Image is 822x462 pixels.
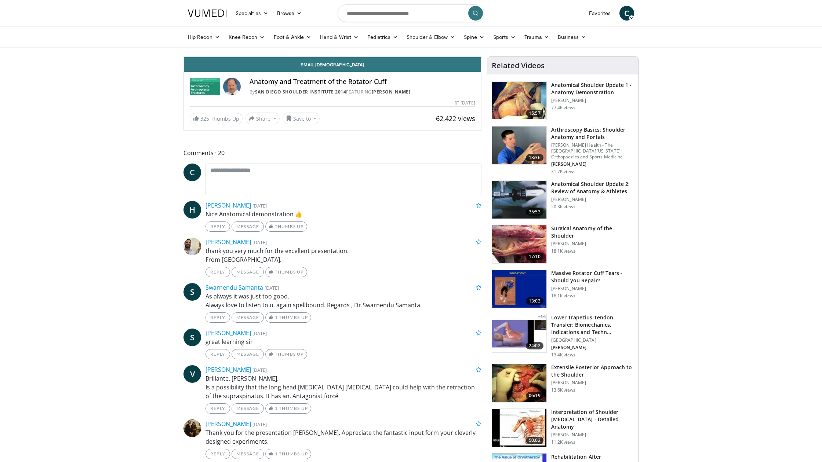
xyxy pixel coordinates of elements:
[232,403,264,414] a: Message
[551,197,634,202] p: [PERSON_NAME]
[551,337,634,343] p: [GEOGRAPHIC_DATA]
[492,269,634,308] a: 13:03 Massive Rotator Cuff Tears - Should you Repair? [PERSON_NAME] 16.1K views
[205,246,481,264] p: thank you very much for the excellent presentation. From [GEOGRAPHIC_DATA].
[551,269,634,284] h3: Massive Rotator Cuff Tears - Should you Repair?
[526,342,543,349] span: 24:02
[551,225,634,239] h3: Surgical Anatomy of the Shoulder
[551,432,634,438] p: [PERSON_NAME]
[492,314,634,358] a: 24:02 Lower Trapezius Tendon Transfer: Biomechanics, Indications and Techn… [GEOGRAPHIC_DATA] [PE...
[363,30,402,44] a: Pediatrics
[188,10,227,17] img: VuMedi Logo
[492,270,546,308] img: 38533_0000_3.png.150x105_q85_crop-smart_upscale.jpg
[372,89,411,95] a: [PERSON_NAME]
[551,248,575,254] p: 18.1K views
[265,285,279,291] small: [DATE]
[551,81,634,96] h3: Anatomical Shoulder Update 1 - Anatomy Demonstration
[275,406,278,411] span: 1
[526,253,543,260] span: 17:10
[492,81,634,120] a: 15:57 Anatomical Shoulder Update 1 - Anatomy Demonstration [PERSON_NAME] 77.4K views
[551,142,634,160] p: [PERSON_NAME] Health - The [GEOGRAPHIC_DATA][US_STATE]: Orthopaedics and Sports Medicine
[205,428,481,446] p: Thank you for the presentation [PERSON_NAME]. Appreciate the fantastic input form your cleverly d...
[245,113,280,124] button: Share
[205,312,230,323] a: Reply
[231,6,273,21] a: Specialties
[492,82,546,120] img: laj_3.png.150x105_q85_crop-smart_upscale.jpg
[205,267,230,277] a: Reply
[551,345,634,351] p: [PERSON_NAME]
[205,403,230,414] a: Reply
[232,349,264,359] a: Message
[402,30,459,44] a: Shoulder & Elbow
[492,409,546,447] img: b344877d-e8e2-41e4-9927-e77118ec7d9d.150x105_q85_crop-smart_upscale.jpg
[526,110,543,117] span: 15:57
[252,239,267,246] small: [DATE]
[183,201,201,219] a: H
[252,421,267,428] small: [DATE]
[526,392,543,399] span: 06:19
[183,365,201,383] a: V
[200,115,209,122] span: 325
[205,374,481,400] p: Brillante. [PERSON_NAME]. Is a possibility that the long head [MEDICAL_DATA] [MEDICAL_DATA] could...
[205,210,481,219] p: Nice Anatomical demonstration 👍
[492,126,634,175] a: 13:36 Arthroscopy Basics: Shoulder Anatomy and Portals [PERSON_NAME] Health - The [GEOGRAPHIC_DAT...
[205,201,251,209] a: [PERSON_NAME]
[551,98,634,103] p: [PERSON_NAME]
[551,204,575,210] p: 20.3K views
[316,30,363,44] a: Hand & Wrist
[551,364,634,378] h3: Extensile Posterior Approach to the Shoulder
[492,126,546,165] img: 9534a039-0eaa-4167-96cf-d5be049a70d8.150x105_q85_crop-smart_upscale.jpg
[551,380,634,386] p: [PERSON_NAME]
[265,403,311,414] a: 1 Thumbs Up
[205,238,251,246] a: [PERSON_NAME]
[232,221,264,232] a: Message
[526,208,543,216] span: 35:53
[551,126,634,141] h3: Arthroscopy Basics: Shoulder Anatomy and Portals
[224,30,269,44] a: Knee Recon
[585,6,615,21] a: Favorites
[492,225,634,264] a: 17:10 Surgical Anatomy of the Shoulder [PERSON_NAME] 18.1K views
[338,4,484,22] input: Search topics, interventions
[551,105,575,111] p: 77.4K views
[250,78,475,86] h4: Anatomy and Treatment of the Rotator Cuff
[492,364,546,402] img: 62ee2ea4-b2af-4bbb-a20f-cc4cb1de2535.150x105_q85_crop-smart_upscale.jpg
[205,283,263,291] a: Swarnendu Samanta
[526,437,543,444] span: 50:02
[205,420,251,428] a: [PERSON_NAME]
[255,89,346,95] a: San Diego Shoulder Institute 2014
[551,352,575,358] p: 13.4K views
[205,366,251,374] a: [PERSON_NAME]
[551,161,634,167] p: [PERSON_NAME]
[551,286,634,291] p: [PERSON_NAME]
[223,78,241,95] img: Avatar
[205,337,481,346] p: great learning sir
[551,408,634,430] h3: Interpretation of Shoulder [MEDICAL_DATA] - Detailed Anatomy
[183,164,201,181] span: C
[183,30,224,44] a: Hip Recon
[183,283,201,301] a: S
[436,114,475,123] span: 62,422 views
[492,408,634,447] a: 50:02 Interpretation of Shoulder [MEDICAL_DATA] - Detailed Anatomy [PERSON_NAME] 11.2K views
[520,30,553,44] a: Trauma
[269,30,316,44] a: Foot & Ankle
[492,225,546,263] img: 306176_0003_1.png.150x105_q85_crop-smart_upscale.jpg
[489,30,520,44] a: Sports
[551,314,634,336] h3: Lower Trapezius Tendon Transfer: Biomechanics, Indications and Techn…
[619,6,634,21] a: C
[265,267,307,277] a: Thumbs Up
[551,293,575,299] p: 16.1K views
[553,30,591,44] a: Business
[250,89,475,95] div: By FEATURING
[492,180,634,219] a: 35:53 Anatomical Shoulder Update 2: Review of Anatomy & Athletes [PERSON_NAME] 20.3K views
[551,439,575,445] p: 11.2K views
[265,449,311,459] a: 1 Thumbs Up
[492,314,546,352] img: 003f300e-98b5-4117-aead-6046ac8f096e.150x105_q85_crop-smart_upscale.jpg
[232,267,264,277] a: Message
[205,349,230,359] a: Reply
[183,329,201,346] a: S
[252,202,267,209] small: [DATE]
